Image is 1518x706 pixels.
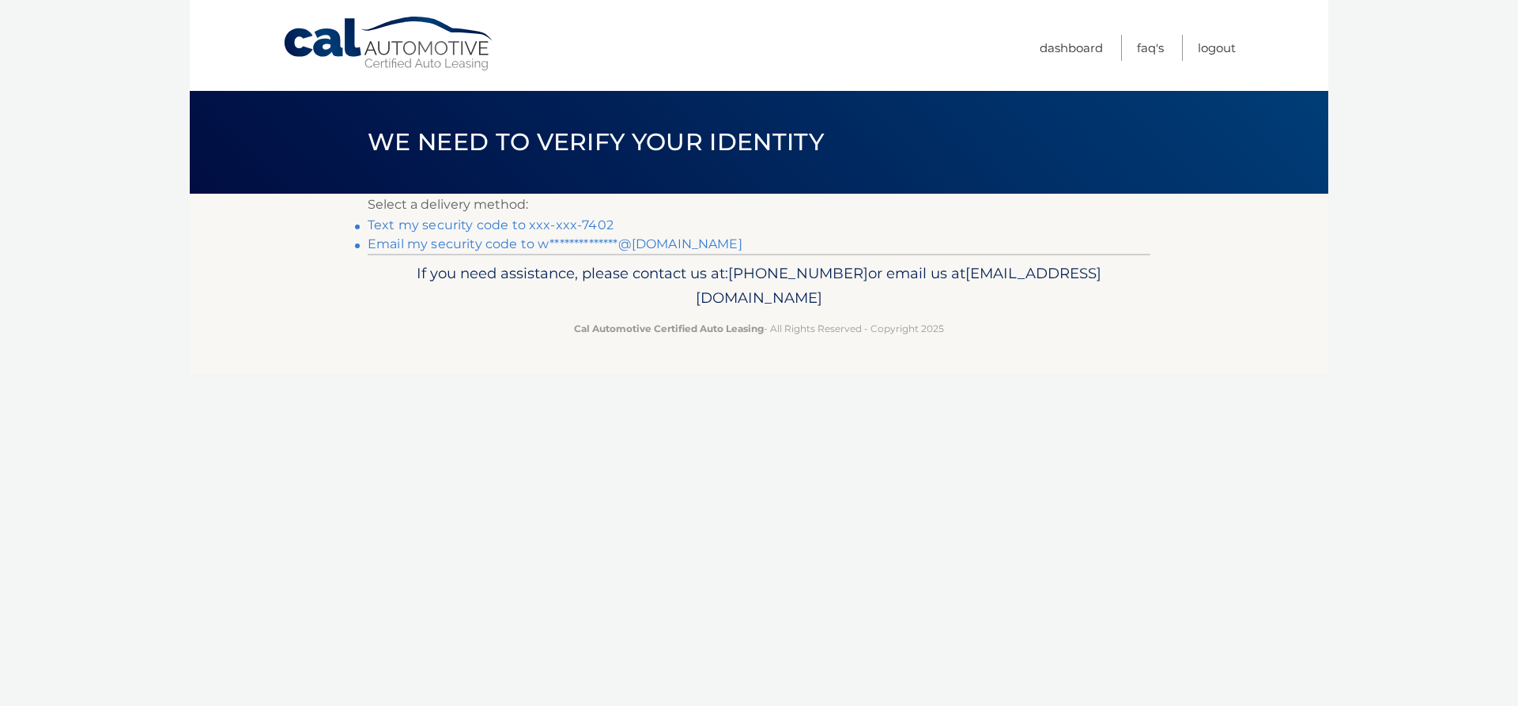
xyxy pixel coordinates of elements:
a: Cal Automotive [282,16,496,72]
a: Logout [1198,35,1236,61]
a: Text my security code to xxx-xxx-7402 [368,217,614,232]
a: FAQ's [1137,35,1164,61]
span: We need to verify your identity [368,127,824,157]
a: Dashboard [1040,35,1103,61]
p: - All Rights Reserved - Copyright 2025 [378,320,1140,337]
p: Select a delivery method: [368,194,1150,216]
span: [PHONE_NUMBER] [728,264,868,282]
p: If you need assistance, please contact us at: or email us at [378,261,1140,311]
strong: Cal Automotive Certified Auto Leasing [574,323,764,334]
